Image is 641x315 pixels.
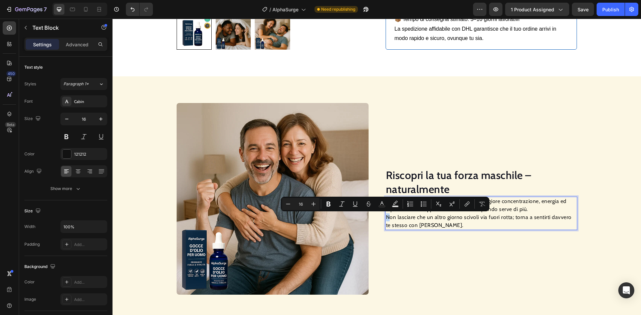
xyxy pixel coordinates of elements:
[24,64,43,70] div: Text style
[60,78,107,90] button: Paragraph 1*
[24,98,33,104] div: Font
[273,178,465,211] div: Rich Text Editor. Editing area: main
[126,3,153,16] div: Undo/Redo
[5,122,16,127] div: Beta
[597,3,625,16] button: Publish
[24,224,35,230] div: Width
[24,151,35,157] div: Color
[602,6,619,13] div: Publish
[74,279,105,285] div: Add...
[24,296,36,302] div: Image
[273,150,464,177] p: Riscopri la tua forza maschile – naturalmente
[24,183,107,195] button: Show more
[24,262,57,271] div: Background
[74,99,105,105] div: Cabin
[113,19,641,315] iframe: Design area
[74,242,105,248] div: Add...
[618,282,634,298] div: Open Intercom Messenger
[572,3,594,16] button: Save
[50,185,81,192] div: Show more
[272,6,298,13] span: AlphaSurge
[24,279,35,285] div: Color
[281,197,489,211] div: Editor contextual toolbar
[74,151,105,157] div: 121212
[24,241,40,247] div: Padding
[63,81,89,87] span: Paragraph 1*
[24,207,42,216] div: Size
[273,179,464,211] p: Poco dopo l’uso, molti uomini notano maggiore concentrazione, energia ed equilibrio – un supporto...
[321,6,355,12] span: Need republishing
[61,221,107,233] input: Auto
[24,167,43,176] div: Align
[578,7,589,12] span: Save
[3,3,50,16] button: 7
[66,41,88,48] p: Advanced
[273,149,465,178] h2: Rich Text Editor. Editing area: main
[511,6,554,13] span: 1 product assigned
[505,3,569,16] button: 1 product assigned
[74,297,105,303] div: Add...
[24,114,42,123] div: Size
[44,5,47,13] p: 7
[32,24,89,32] p: Text Block
[33,41,52,48] p: Settings
[64,84,256,276] img: gempages_576374954476438467-2b1445a0-4697-4951-a389-b9d389cfaf69.jpg
[24,81,36,87] div: Styles
[269,6,271,13] span: /
[6,71,16,76] div: 450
